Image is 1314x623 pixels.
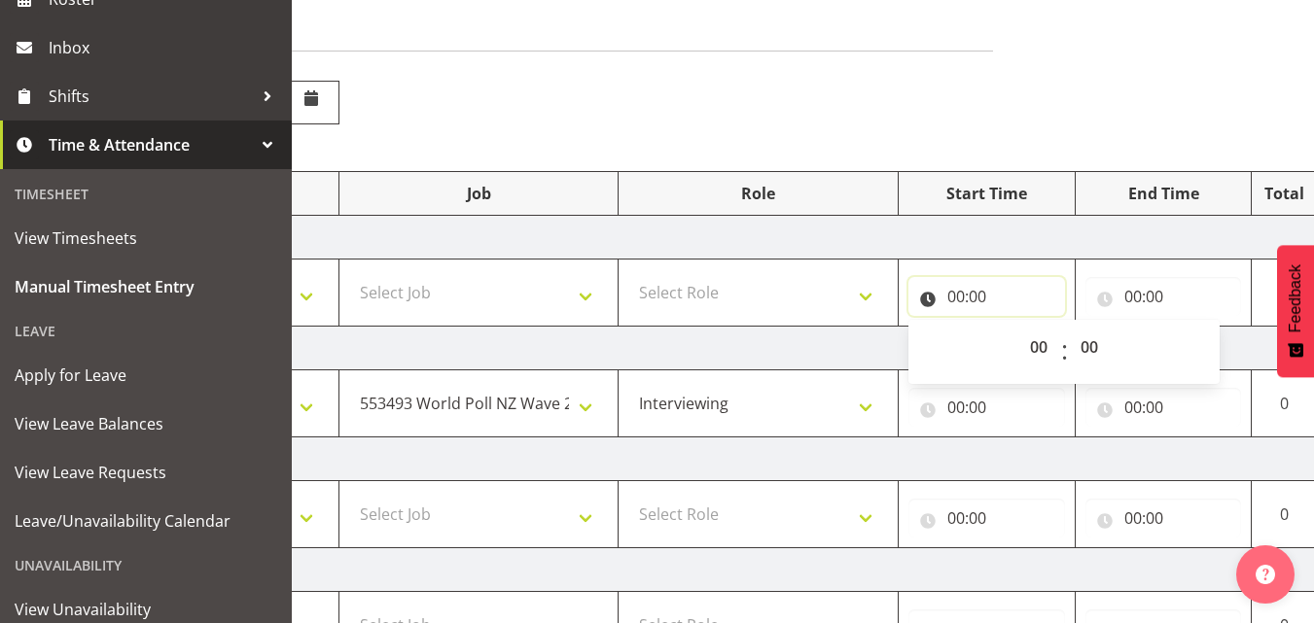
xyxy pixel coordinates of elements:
span: View Leave Balances [15,409,277,438]
span: Apply for Leave [15,361,277,390]
input: Click to select... [1085,388,1242,427]
span: Manual Timesheet Entry [15,272,277,301]
a: Leave/Unavailability Calendar [5,497,287,545]
div: Role [628,182,888,205]
div: End Time [1085,182,1242,205]
span: Inbox [49,33,282,62]
a: View Leave Balances [5,399,287,448]
div: Total [1261,182,1306,205]
input: Click to select... [908,277,1065,316]
div: Start Time [908,182,1065,205]
span: Time & Attendance [49,130,253,159]
input: Click to select... [908,499,1065,537]
span: View Timesheets [15,224,277,253]
div: Leave [5,311,287,351]
a: Manual Timesheet Entry [5,262,287,311]
a: Apply for Leave [5,351,287,399]
div: Unavailability [5,545,287,585]
span: Leave/Unavailability Calendar [15,506,277,536]
input: Click to select... [908,388,1065,427]
div: Job [349,182,609,205]
button: Feedback - Show survey [1277,245,1314,377]
span: : [1061,328,1068,376]
div: Timesheet [5,174,287,214]
img: help-xxl-2.png [1256,565,1275,584]
a: View Timesheets [5,214,287,262]
span: View Leave Requests [15,458,277,487]
a: View Leave Requests [5,448,287,497]
input: Click to select... [1085,499,1242,537]
input: Click to select... [1085,277,1242,316]
span: Shifts [49,82,253,111]
span: Feedback [1287,264,1304,332]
